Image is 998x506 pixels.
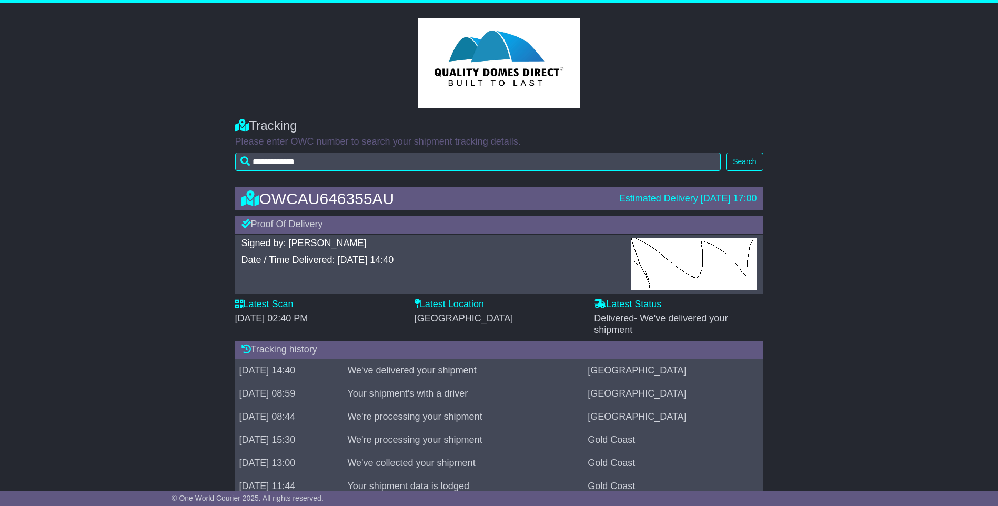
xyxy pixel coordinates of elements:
[235,299,294,310] label: Latest Scan
[235,405,344,428] td: [DATE] 08:44
[235,118,763,134] div: Tracking
[241,238,620,249] div: Signed by: [PERSON_NAME]
[594,313,728,335] span: - We've delivered your shipment
[343,428,583,451] td: We're processing your shipment
[343,359,583,382] td: We've delivered your shipment
[343,382,583,405] td: Your shipment's with a driver
[583,359,763,382] td: [GEOGRAPHIC_DATA]
[583,474,763,498] td: Gold Coast
[583,382,763,405] td: [GEOGRAPHIC_DATA]
[235,451,344,474] td: [DATE] 13:00
[631,238,757,290] img: GetPodImagePublic
[583,451,763,474] td: Gold Coast
[235,359,344,382] td: [DATE] 14:40
[235,216,763,234] div: Proof Of Delivery
[235,382,344,405] td: [DATE] 08:59
[418,18,579,108] img: GetCustomerLogo
[235,341,763,359] div: Tracking history
[415,313,513,323] span: [GEOGRAPHIC_DATA]
[415,299,484,310] label: Latest Location
[583,405,763,428] td: [GEOGRAPHIC_DATA]
[594,313,728,335] span: Delivered
[235,313,308,323] span: [DATE] 02:40 PM
[236,190,614,207] div: OWCAU646355AU
[235,136,763,148] p: Please enter OWC number to search your shipment tracking details.
[172,494,324,502] span: © One World Courier 2025. All rights reserved.
[241,255,620,266] div: Date / Time Delivered: [DATE] 14:40
[619,193,757,205] div: Estimated Delivery [DATE] 17:00
[235,474,344,498] td: [DATE] 11:44
[343,451,583,474] td: We've collected your shipment
[594,299,661,310] label: Latest Status
[583,428,763,451] td: Gold Coast
[343,405,583,428] td: We're processing your shipment
[343,474,583,498] td: Your shipment data is lodged
[726,153,763,171] button: Search
[235,428,344,451] td: [DATE] 15:30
